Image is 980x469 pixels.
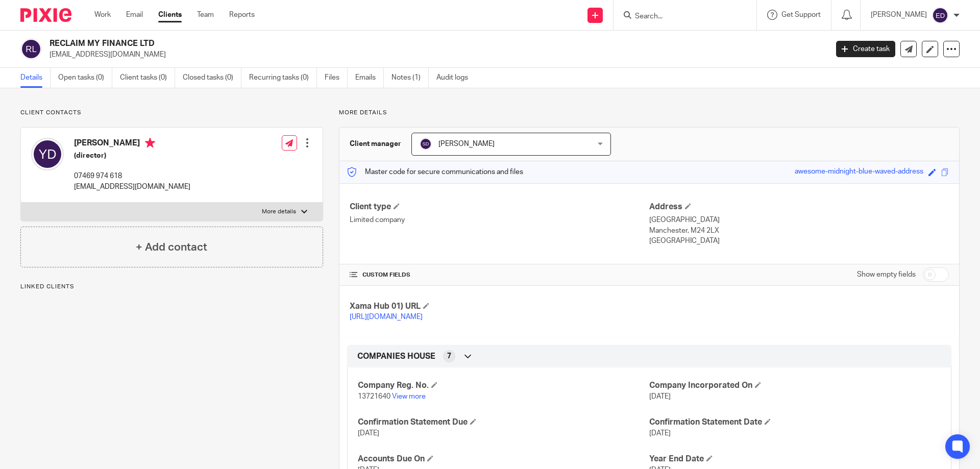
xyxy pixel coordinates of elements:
h4: Year End Date [649,454,941,464]
a: Email [126,10,143,20]
p: Limited company [350,215,649,225]
h4: Client type [350,202,649,212]
span: 7 [447,351,451,361]
h5: (director) [74,151,190,161]
h4: Company Reg. No. [358,380,649,391]
h4: Xama Hub 01) URL [350,301,649,312]
h4: [PERSON_NAME] [74,138,190,151]
span: [DATE] [649,393,671,400]
p: Client contacts [20,109,323,117]
a: Closed tasks (0) [183,68,241,88]
a: Emails [355,68,384,88]
p: [EMAIL_ADDRESS][DOMAIN_NAME] [74,182,190,192]
span: [DATE] [358,430,379,437]
p: [GEOGRAPHIC_DATA] [649,215,949,225]
span: [PERSON_NAME] [438,140,495,147]
a: Open tasks (0) [58,68,112,88]
h4: Confirmation Statement Date [649,417,941,428]
a: Notes (1) [391,68,429,88]
div: awesome-midnight-blue-waved-address [795,166,923,178]
a: Team [197,10,214,20]
p: [PERSON_NAME] [871,10,927,20]
p: [EMAIL_ADDRESS][DOMAIN_NAME] [50,50,821,60]
label: Show empty fields [857,269,916,280]
span: 13721640 [358,393,390,400]
p: [GEOGRAPHIC_DATA] [649,236,949,246]
a: Clients [158,10,182,20]
p: Linked clients [20,283,323,291]
p: Manchester, M24 2LX [649,226,949,236]
a: [URL][DOMAIN_NAME] [350,313,423,320]
a: Recurring tasks (0) [249,68,317,88]
p: Master code for secure communications and files [347,167,523,177]
a: Client tasks (0) [120,68,175,88]
img: svg%3E [20,38,42,60]
h2: RECLAIM MY FINANCE LTD [50,38,667,49]
p: 07469 974 618 [74,171,190,181]
h4: Accounts Due On [358,454,649,464]
a: Audit logs [436,68,476,88]
img: svg%3E [31,138,64,170]
img: Pixie [20,8,71,22]
a: Create task [836,41,895,57]
h4: Confirmation Statement Due [358,417,649,428]
a: Reports [229,10,255,20]
span: COMPANIES HOUSE [357,351,435,362]
a: Files [325,68,348,88]
a: Details [20,68,51,88]
span: Get Support [781,11,821,18]
span: [DATE] [649,430,671,437]
h3: Client manager [350,139,401,149]
a: Work [94,10,111,20]
h4: + Add contact [136,239,207,255]
h4: Address [649,202,949,212]
img: svg%3E [420,138,432,150]
p: More details [339,109,960,117]
i: Primary [145,138,155,148]
img: svg%3E [932,7,948,23]
h4: Company Incorporated On [649,380,941,391]
input: Search [634,12,726,21]
h4: CUSTOM FIELDS [350,271,649,279]
p: More details [262,208,296,216]
a: View more [392,393,426,400]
